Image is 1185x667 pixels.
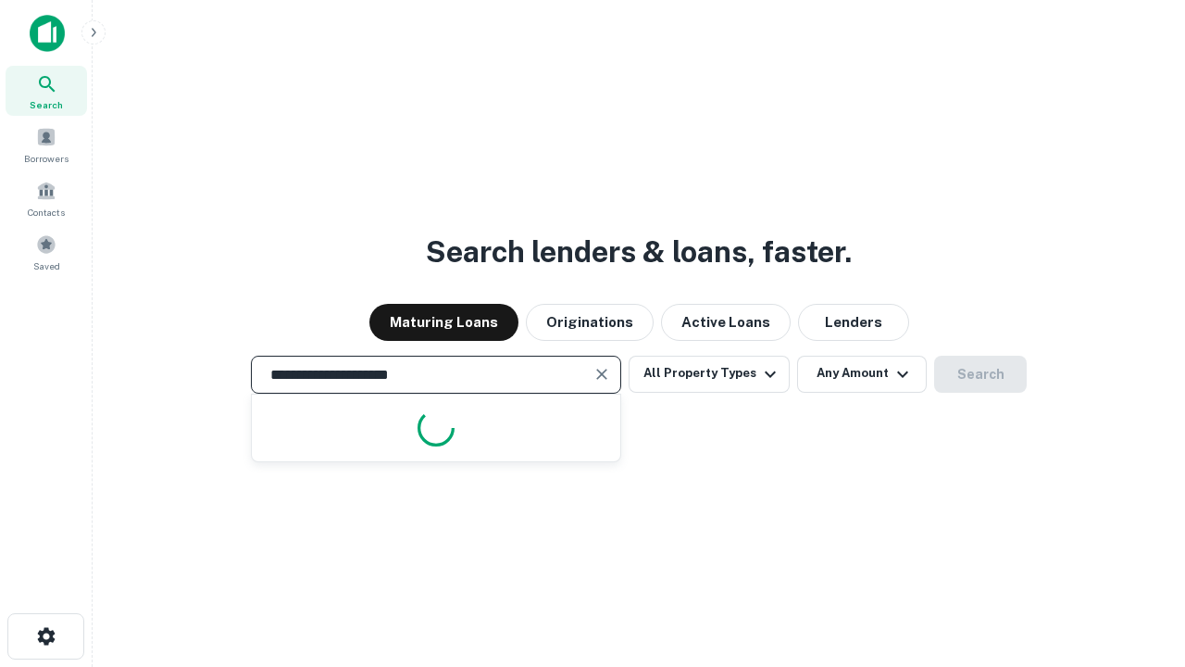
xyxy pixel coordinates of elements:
[33,258,60,273] span: Saved
[426,230,852,274] h3: Search lenders & loans, faster.
[24,151,69,166] span: Borrowers
[30,15,65,52] img: capitalize-icon.png
[1092,519,1185,608] iframe: Chat Widget
[28,205,65,220] span: Contacts
[6,227,87,277] a: Saved
[30,97,63,112] span: Search
[369,304,518,341] button: Maturing Loans
[661,304,791,341] button: Active Loans
[6,66,87,116] a: Search
[629,356,790,393] button: All Property Types
[798,304,909,341] button: Lenders
[526,304,654,341] button: Originations
[589,361,615,387] button: Clear
[797,356,927,393] button: Any Amount
[6,173,87,223] a: Contacts
[6,120,87,170] a: Borrowers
